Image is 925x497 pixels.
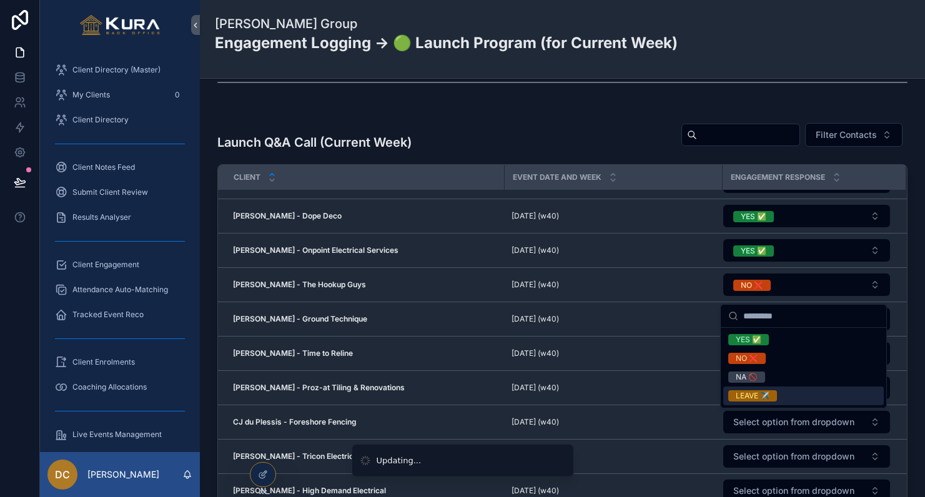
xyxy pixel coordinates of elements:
button: Select Button [723,273,890,296]
strong: [PERSON_NAME] - Dope Deco [233,211,342,220]
div: NA 🚫 [736,372,758,383]
div: NO ❌ [741,280,763,291]
strong: CJ du Plessis - Foreshore Fencing [233,417,357,426]
div: Updating... [377,455,422,467]
span: [DATE] (w40) [512,245,559,255]
span: [DATE] (w40) [512,348,559,358]
a: Submit Client Review [47,181,192,204]
strong: [PERSON_NAME] - Proz-at Tiling & Renovations [233,383,405,392]
span: Filter Contacts [816,129,877,141]
span: Client Enrolments [72,357,135,367]
h1: [PERSON_NAME] Group [215,15,678,32]
div: YES ✅ [736,334,761,345]
strong: [PERSON_NAME] - High Demand Electrical [233,486,386,495]
strong: [PERSON_NAME] - Onpoint Electrical Services [233,245,398,255]
a: Client Directory [47,109,192,131]
div: scrollable content [40,50,200,452]
span: Live Events Management [72,430,162,440]
span: Client Engagement [72,260,139,270]
img: App logo [80,15,161,35]
span: [DATE] (w40) [512,211,559,221]
button: Select Button [723,239,890,262]
span: Select option from dropdown [733,485,854,497]
div: YES ✅ [741,211,766,222]
a: Client Engagement [47,253,192,276]
a: Attendance Auto-Matching [47,278,192,301]
span: My Clients [72,90,110,100]
span: Client [234,172,260,182]
a: Client Notes Feed [47,156,192,179]
strong: [PERSON_NAME] - Time to Reline [233,348,353,358]
a: My Clients0 [47,84,192,106]
button: Select Button [723,445,890,468]
span: Select option from dropdown [733,416,854,428]
a: Tracked Event Reco [47,303,192,326]
span: [DATE] (w40) [512,383,559,393]
span: Client Notes Feed [72,162,135,172]
a: Client Directory (Master) [47,59,192,81]
a: Live Events Management [47,423,192,446]
strong: [PERSON_NAME] - Tricon Electrical Group [233,451,383,461]
span: [DATE] (w40) [512,280,559,290]
span: Coaching Allocations [72,382,147,392]
span: Client Directory (Master) [72,65,161,75]
strong: [PERSON_NAME] - Ground Technique [233,314,367,323]
span: [DATE] (w40) [512,486,559,496]
span: Select option from dropdown [733,450,854,463]
div: YES ✅ [741,245,766,257]
span: engagement response [731,172,825,182]
div: Suggestions [721,328,886,408]
a: Coaching Allocations [47,376,192,398]
a: Client Enrolments [47,351,192,373]
div: NO ❌ [736,353,758,364]
button: Select Button [723,411,890,433]
h2: Engagement Logging -> 🟢 Launch Program (for Current Week) [215,32,678,53]
button: Select Button [723,205,890,227]
span: DC [55,467,70,482]
div: LEAVE ✈️ [736,390,769,401]
span: Submit Client Review [72,187,148,197]
h3: Launch Q&A Call (Current Week) [217,133,412,152]
span: [DATE] (w40) [512,314,559,324]
button: Select Button [805,123,903,147]
span: Results Analyser [72,212,131,222]
div: 0 [170,87,185,102]
span: Client Directory [72,115,129,125]
span: Attendance Auto-Matching [72,285,168,295]
span: Tracked Event Reco [72,310,144,320]
strong: [PERSON_NAME] - The Hookup Guys [233,280,366,289]
span: [DATE] (w40) [512,417,559,427]
span: Event Date and Week [513,172,601,182]
a: Results Analyser [47,206,192,229]
p: [PERSON_NAME] [87,468,159,481]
